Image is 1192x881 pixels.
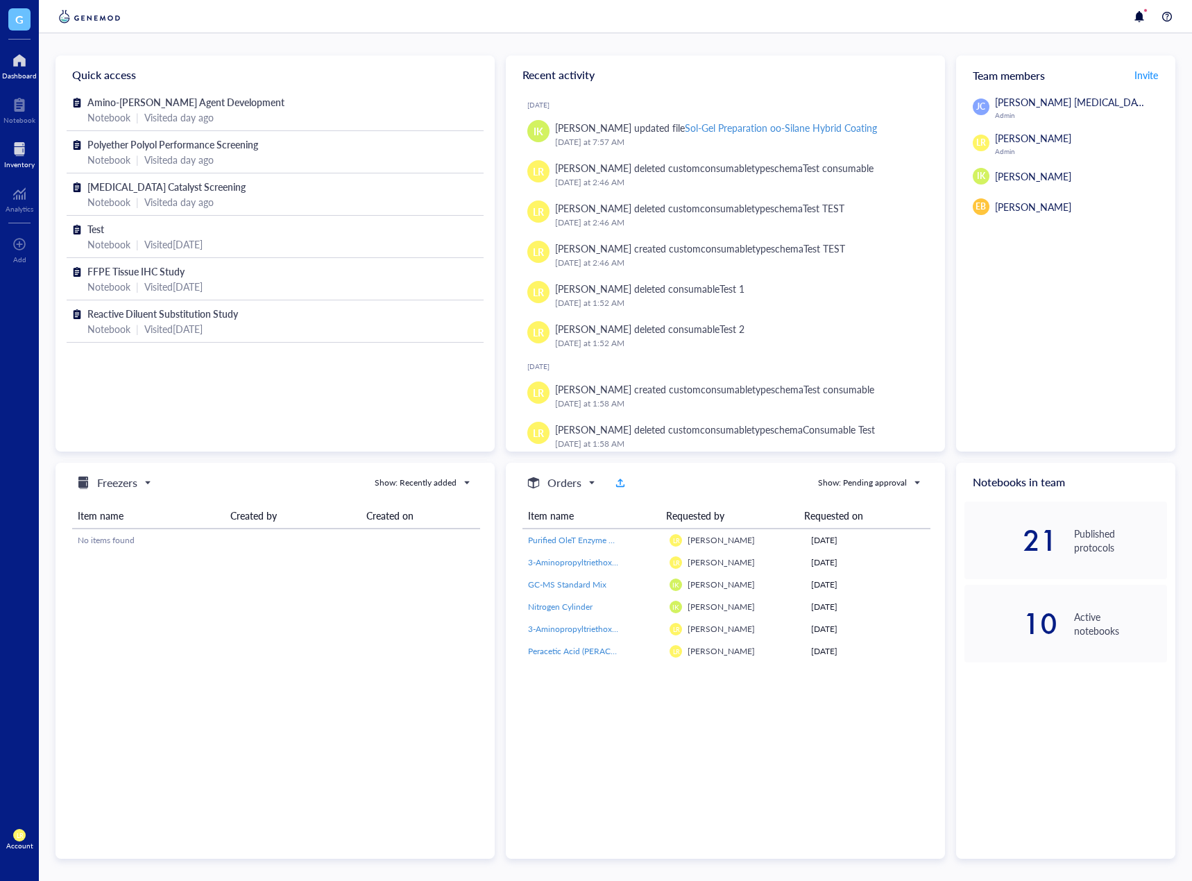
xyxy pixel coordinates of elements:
[672,537,679,545] span: LR
[555,135,923,149] div: [DATE] at 7:57 AM
[811,645,925,658] div: [DATE]
[555,256,923,270] div: [DATE] at 2:46 AM
[995,169,1071,183] span: [PERSON_NAME]
[87,321,130,336] div: Notebook
[555,281,744,296] div: [PERSON_NAME] deleted consumable
[555,176,923,189] div: [DATE] at 2:46 AM
[995,131,1071,145] span: [PERSON_NAME]
[688,534,755,546] span: [PERSON_NAME]
[811,601,925,613] div: [DATE]
[87,152,130,167] div: Notebook
[528,534,636,546] span: Purified OleT Enzyme Aliquot
[685,121,877,135] div: Sol-Gel Preparation oo-Silane Hybrid Coating
[995,95,1150,109] span: [PERSON_NAME] [MEDICAL_DATA]
[533,164,544,179] span: LR
[6,205,33,213] div: Analytics
[4,138,35,169] a: Inventory
[803,382,874,396] div: Test consumable
[688,579,755,590] span: [PERSON_NAME]
[528,579,606,590] span: GC-MS Standard Mix
[16,832,23,839] span: LR
[720,322,744,336] div: Test 2
[517,114,934,155] a: IK[PERSON_NAME] updated fileSol-Gel Preparation oo-Silane Hybrid Coating[DATE] at 7:57 AM
[144,321,203,336] div: Visited [DATE]
[672,626,679,633] span: LR
[528,556,668,568] span: 3-Aminopropyltriethoxysilane (APTES)
[1134,64,1159,86] button: Invite
[136,110,139,125] div: |
[3,94,35,124] a: Notebook
[528,623,668,635] span: 3-Aminopropyltriethoxysilane (APTES)
[720,282,744,296] div: Test 1
[2,71,37,80] div: Dashboard
[977,170,985,182] span: IK
[144,194,214,209] div: Visited a day ago
[136,152,139,167] div: |
[528,534,658,547] a: Purified OleT Enzyme Aliquot
[688,556,755,568] span: [PERSON_NAME]
[555,422,876,437] div: [PERSON_NAME] deleted customconsumabletypeschema
[78,534,475,547] div: No items found
[72,503,225,529] th: Item name
[688,623,755,635] span: [PERSON_NAME]
[528,579,658,591] a: GC-MS Standard Mix
[87,237,130,252] div: Notebook
[976,137,986,149] span: LR
[1074,527,1167,554] div: Published protocols
[534,123,543,139] span: IK
[672,559,679,567] span: LR
[87,307,238,320] span: Reactive Diluent Substitution Study
[144,110,214,125] div: Visited a day ago
[6,182,33,213] a: Analytics
[533,244,544,259] span: LR
[964,529,1057,551] div: 21
[87,279,130,294] div: Notebook
[803,422,875,436] div: Consumable Test
[528,601,593,613] span: Nitrogen Cylinder
[527,101,934,109] div: [DATE]
[144,279,203,294] div: Visited [DATE]
[818,477,907,489] div: Show: Pending approval
[533,325,544,340] span: LR
[672,648,679,656] span: LR
[528,601,658,613] a: Nitrogen Cylinder
[136,279,139,294] div: |
[976,101,985,113] span: JC
[956,463,1175,502] div: Notebooks in team
[136,194,139,209] div: |
[995,111,1167,119] div: Admin
[555,120,878,135] div: [PERSON_NAME] updated file
[87,95,284,109] span: Amino-[PERSON_NAME] Agent Development
[56,55,495,94] div: Quick access
[87,264,185,278] span: FFPE Tissue IHC Study
[1074,610,1167,638] div: Active notebooks
[6,841,33,850] div: Account
[555,216,923,230] div: [DATE] at 2:46 AM
[4,160,35,169] div: Inventory
[136,321,139,336] div: |
[13,255,26,264] div: Add
[672,603,679,611] span: IK
[1134,68,1158,82] span: Invite
[811,623,925,635] div: [DATE]
[956,55,1175,94] div: Team members
[533,385,544,400] span: LR
[528,645,658,658] a: Peracetic Acid (PERACLEAN 40)
[533,284,544,300] span: LR
[688,601,755,613] span: [PERSON_NAME]
[803,241,845,255] div: Test TEST
[533,204,544,219] span: LR
[225,503,361,529] th: Created by
[97,474,137,491] h5: Freezers
[506,55,945,94] div: Recent activity
[555,321,744,336] div: [PERSON_NAME] deleted consumable
[661,503,799,529] th: Requested by
[555,200,845,216] div: [PERSON_NAME] deleted customconsumabletypeschema
[672,581,679,589] span: IK
[87,137,258,151] span: Polyether Polyol Performance Screening
[144,152,214,167] div: Visited a day ago
[547,474,581,491] h5: Orders
[527,362,934,370] div: [DATE]
[87,180,246,194] span: [MEDICAL_DATA] Catalyst Screening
